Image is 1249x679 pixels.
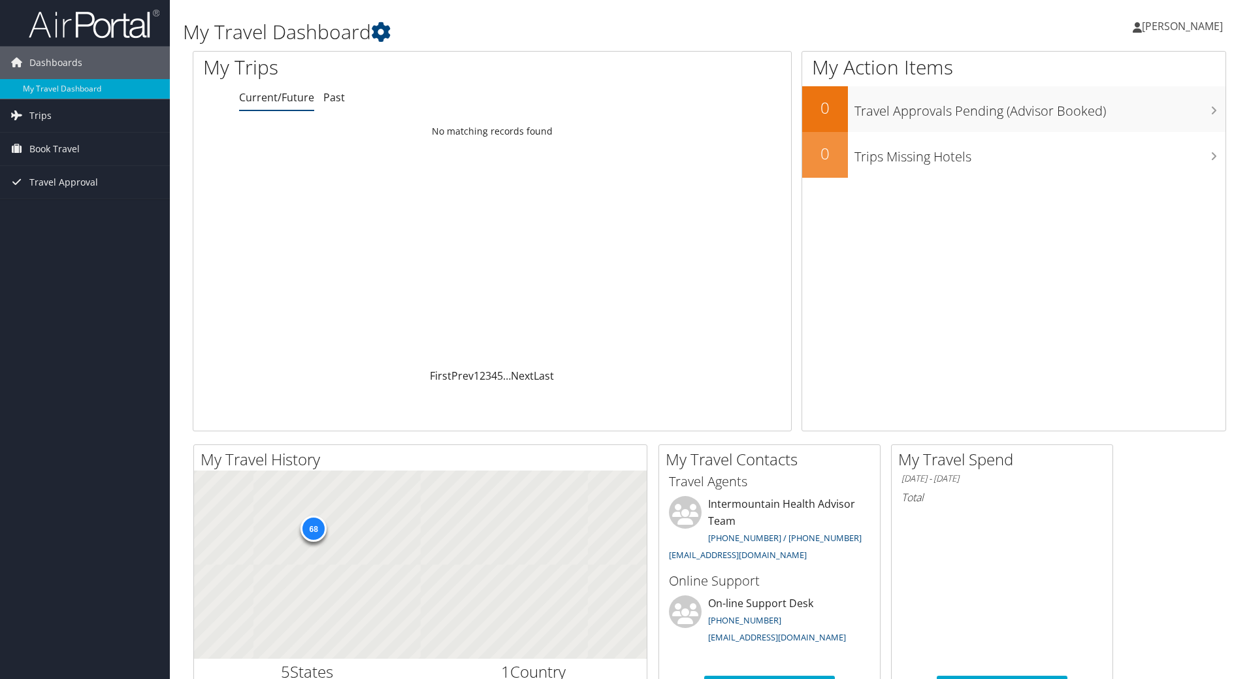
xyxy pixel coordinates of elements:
[534,369,554,383] a: Last
[666,448,880,471] h2: My Travel Contacts
[511,369,534,383] a: Next
[29,133,80,165] span: Book Travel
[1142,19,1223,33] span: [PERSON_NAME]
[183,18,885,46] h1: My Travel Dashboard
[491,369,497,383] a: 4
[29,8,159,39] img: airportal-logo.png
[29,46,82,79] span: Dashboards
[802,86,1225,132] a: 0Travel Approvals Pending (Advisor Booked)
[201,448,647,471] h2: My Travel History
[669,572,870,590] h3: Online Support
[479,369,485,383] a: 2
[430,369,451,383] a: First
[29,166,98,199] span: Travel Approval
[854,95,1225,120] h3: Travel Approvals Pending (Advisor Booked)
[29,99,52,132] span: Trips
[901,490,1103,505] h6: Total
[662,595,877,649] li: On-line Support Desk
[485,369,491,383] a: 3
[802,132,1225,178] a: 0Trips Missing Hotels
[802,142,848,165] h2: 0
[203,54,532,81] h1: My Trips
[708,631,846,643] a: [EMAIL_ADDRESS][DOMAIN_NAME]
[323,90,345,105] a: Past
[802,97,848,119] h2: 0
[239,90,314,105] a: Current/Future
[497,369,503,383] a: 5
[669,549,807,561] a: [EMAIL_ADDRESS][DOMAIN_NAME]
[451,369,474,383] a: Prev
[708,614,781,626] a: [PHONE_NUMBER]
[1133,7,1236,46] a: [PERSON_NAME]
[708,532,862,544] a: [PHONE_NUMBER] / [PHONE_NUMBER]
[898,448,1112,471] h2: My Travel Spend
[193,120,791,143] td: No matching records found
[662,496,877,566] li: Intermountain Health Advisor Team
[854,141,1225,166] h3: Trips Missing Hotels
[802,54,1225,81] h1: My Action Items
[300,516,327,542] div: 68
[669,472,870,491] h3: Travel Agents
[901,472,1103,485] h6: [DATE] - [DATE]
[474,369,479,383] a: 1
[503,369,511,383] span: …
